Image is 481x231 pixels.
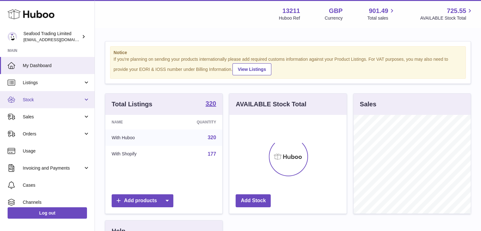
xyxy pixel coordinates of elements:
strong: Notice [114,50,462,56]
h3: Total Listings [112,100,152,109]
span: Stock [23,97,83,103]
div: Currency [325,15,343,21]
strong: 13211 [282,7,300,15]
h3: AVAILABLE Stock Total [236,100,306,109]
span: My Dashboard [23,63,90,69]
a: 177 [208,151,216,157]
th: Quantity [169,115,223,129]
span: Total sales [367,15,395,21]
span: Listings [23,80,83,86]
a: 320 [206,100,216,108]
span: Cases [23,182,90,188]
a: Add Stock [236,194,271,207]
a: View Listings [232,63,271,75]
a: 320 [208,135,216,140]
span: AVAILABLE Stock Total [420,15,473,21]
div: Seafood Trading Limited [23,31,80,43]
span: Orders [23,131,83,137]
a: 725.55 AVAILABLE Stock Total [420,7,473,21]
a: 901.49 Total sales [367,7,395,21]
span: 901.49 [369,7,388,15]
h3: Sales [360,100,376,109]
a: Add products [112,194,173,207]
strong: GBP [329,7,342,15]
strong: 320 [206,100,216,107]
img: thendy@rickstein.com [8,32,17,41]
a: Log out [8,207,87,219]
div: Huboo Ref [279,15,300,21]
span: [EMAIL_ADDRESS][DOMAIN_NAME] [23,37,93,42]
span: Usage [23,148,90,154]
span: Invoicing and Payments [23,165,83,171]
span: Sales [23,114,83,120]
span: Channels [23,199,90,205]
div: If you're planning on sending your products internationally please add required customs informati... [114,56,462,75]
th: Name [105,115,169,129]
td: With Huboo [105,129,169,146]
td: With Shopify [105,146,169,162]
span: 725.55 [447,7,466,15]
